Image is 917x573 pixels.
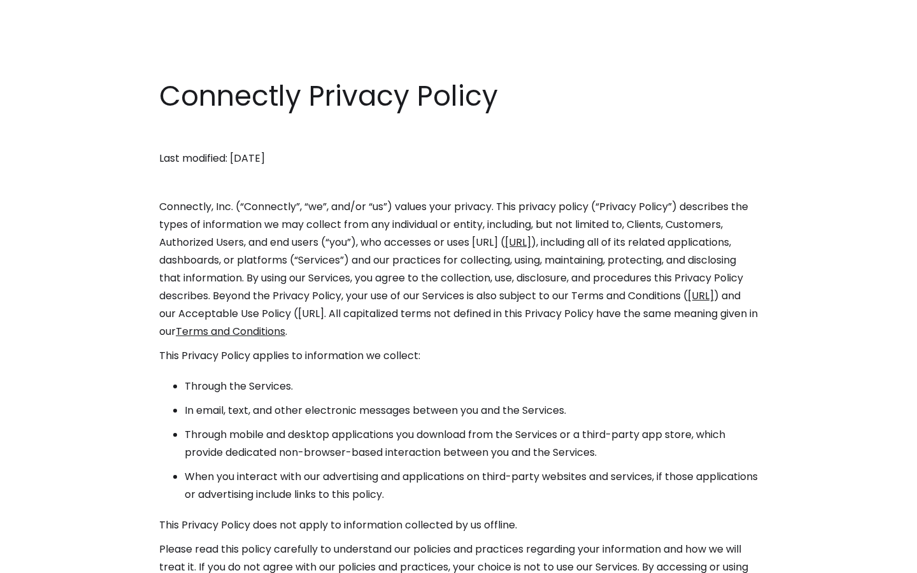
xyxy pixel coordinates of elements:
[159,76,758,116] h1: Connectly Privacy Policy
[159,125,758,143] p: ‍
[505,235,531,250] a: [URL]
[185,402,758,420] li: In email, text, and other electronic messages between you and the Services.
[159,347,758,365] p: This Privacy Policy applies to information we collect:
[688,288,714,303] a: [URL]
[159,198,758,341] p: Connectly, Inc. (“Connectly”, “we”, and/or “us”) values your privacy. This privacy policy (“Priva...
[13,549,76,569] aside: Language selected: English
[176,324,285,339] a: Terms and Conditions
[25,551,76,569] ul: Language list
[185,468,758,504] li: When you interact with our advertising and applications on third-party websites and services, if ...
[185,426,758,462] li: Through mobile and desktop applications you download from the Services or a third-party app store...
[185,378,758,395] li: Through the Services.
[159,150,758,167] p: Last modified: [DATE]
[159,174,758,192] p: ‍
[159,516,758,534] p: This Privacy Policy does not apply to information collected by us offline.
